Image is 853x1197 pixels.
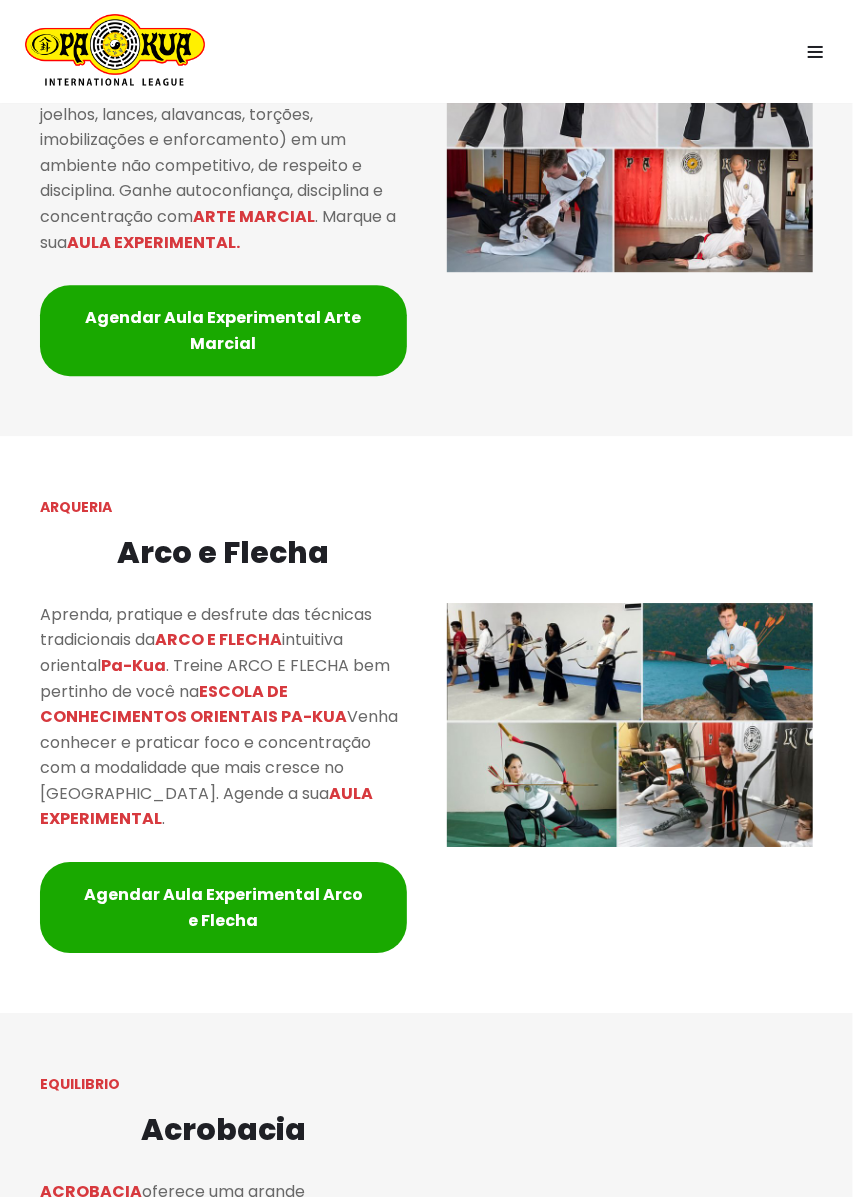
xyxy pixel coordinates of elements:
strong: ARQUERIA [40,497,112,517]
button: Menu de navegação [793,36,838,68]
a: Escola de Conhecimentos Orientais Pa-Kua Uma escola para toda família [15,14,205,89]
mark: AULA EXPERIMENTAL [40,782,373,831]
mark: ARTE MARCIAL [193,205,315,228]
img: Pa-Kua arco e flecha [447,603,814,847]
h2: Acrobacia [40,1106,407,1154]
mark: AULA EXPERIMENTAL. [67,231,240,254]
a: Agendar Aula Experimental Arte Marcial [40,285,407,376]
strong: EQUILIBRIO [40,1074,120,1094]
a: Agendar Aula Experimental Arco e Flecha [40,862,407,953]
p: Aprenda, pratique e desfrute das técnicas tradicionais da intuitiva oriental . Treine ARCO E FLEC... [40,602,407,832]
mark: ARCO E FLECHA [155,628,282,651]
h2: Arco e Flecha [40,529,407,577]
mark: Pa-Kua [101,654,166,677]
